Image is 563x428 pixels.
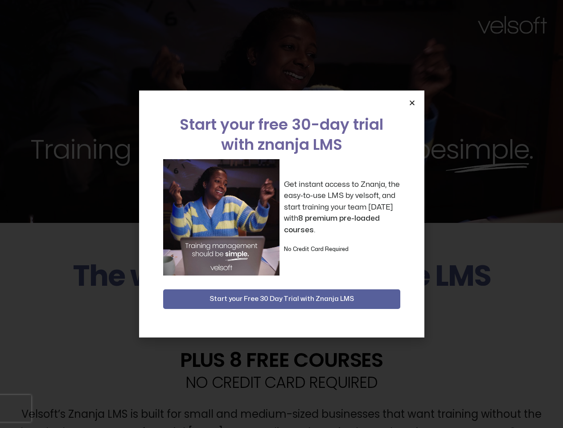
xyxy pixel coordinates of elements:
[163,289,400,309] button: Start your Free 30 Day Trial with Znanja LMS
[163,115,400,155] h2: Start your free 30-day trial with znanja LMS
[210,294,354,305] span: Start your Free 30 Day Trial with Znanja LMS
[409,99,415,106] a: Close
[284,214,380,234] strong: 8 premium pre-loaded courses
[163,159,279,276] img: a woman sitting at her laptop dancing
[284,247,349,252] strong: No Credit Card Required
[284,179,400,236] p: Get instant access to Znanja, the easy-to-use LMS by velsoft, and start training your team [DATE]...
